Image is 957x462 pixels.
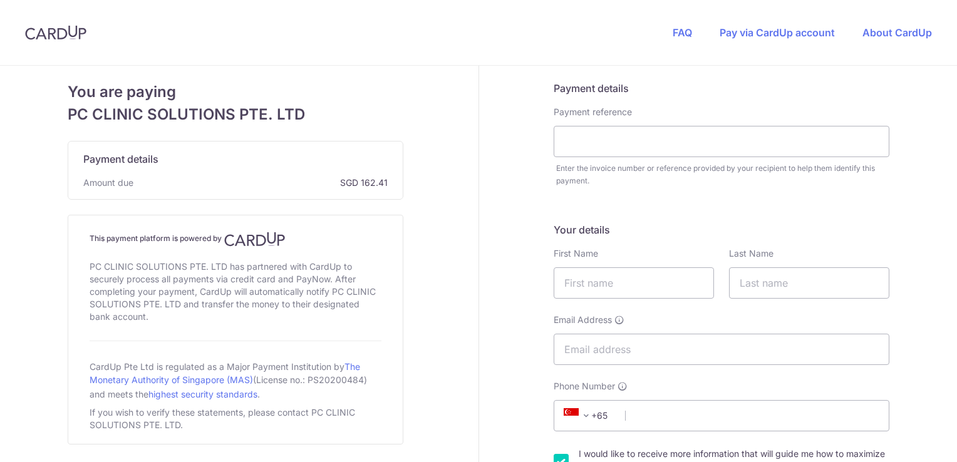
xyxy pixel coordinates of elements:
[25,25,86,40] img: CardUp
[560,408,616,423] span: +65
[83,151,158,167] span: Payment details
[554,314,612,326] span: Email Address
[556,162,889,187] div: Enter the invoice number or reference provided by your recipient to help them identify this payment.
[554,222,889,237] h5: Your details
[68,103,403,126] span: PC CLINIC SOLUTIONS PTE. LTD
[862,26,932,39] a: About CardUp
[68,81,403,103] span: You are paying
[554,267,714,299] input: First name
[554,334,889,365] input: Email address
[673,26,692,39] a: FAQ
[138,177,388,189] span: SGD 162.41
[729,267,889,299] input: Last name
[83,177,133,189] span: Amount due
[90,258,381,326] div: PC CLINIC SOLUTIONS PTE. LTD has partnered with CardUp to securely process all payments via credi...
[90,404,381,434] div: If you wish to verify these statements, please contact PC CLINIC SOLUTIONS PTE. LTD.
[729,247,773,260] label: Last Name
[720,26,835,39] a: Pay via CardUp account
[90,232,381,247] h4: This payment platform is powered by
[148,389,257,399] a: highest security standards
[90,356,381,404] div: CardUp Pte Ltd is regulated as a Major Payment Institution by (License no.: PS20200484) and meets...
[554,81,889,96] h5: Payment details
[554,380,615,393] span: Phone Number
[554,247,598,260] label: First Name
[564,408,594,423] span: +65
[224,232,286,247] img: CardUp
[554,106,632,118] label: Payment reference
